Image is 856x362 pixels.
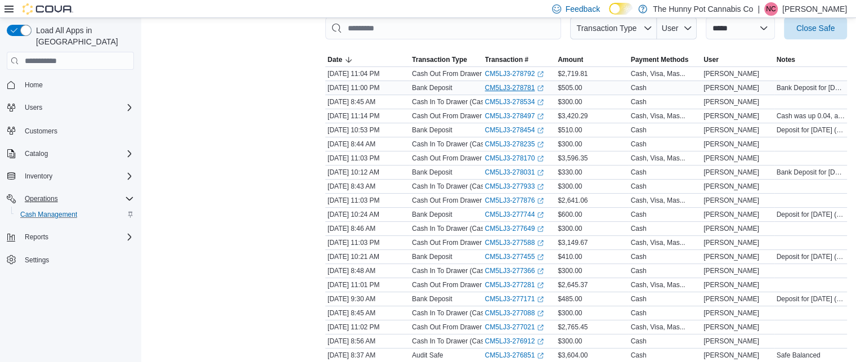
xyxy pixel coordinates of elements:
span: [PERSON_NAME] [703,309,759,318]
a: CM5LJ3-277876External link [485,196,544,205]
div: [DATE] 11:00 PM [325,81,410,95]
p: Cash In To Drawer (Cash 1) [412,224,496,233]
span: [PERSON_NAME] [703,140,759,149]
div: Cash [631,97,647,106]
button: Notes [774,53,848,66]
button: User [701,53,774,66]
div: [DATE] 8:44 AM [325,137,410,151]
span: Settings [20,253,134,267]
a: CM5LJ3-277366External link [485,266,544,275]
p: Cash Out From Drawer (Cash 1) [412,196,509,205]
span: Payment Methods [631,55,689,64]
svg: External link [537,282,544,289]
a: Home [20,78,47,92]
div: Cash, Visa, Mas... [631,69,685,78]
p: Cash Out From Drawer (Cash 1) [412,154,509,163]
span: $3,596.35 [558,154,588,163]
svg: External link [537,113,544,120]
a: CM5LJ3-278170External link [485,154,544,163]
span: [PERSON_NAME] [703,337,759,346]
button: Payment Methods [629,53,702,66]
div: Cash [631,126,647,135]
div: [DATE] 10:24 AM [325,208,410,221]
span: $300.00 [558,266,582,275]
img: Cova [23,3,73,15]
span: Bank Deposit for [DATE] (Both POS) 100x2 50x5 20x2 10x 5x3 [777,83,845,92]
span: $2,765.45 [558,323,588,332]
span: [PERSON_NAME] [703,252,759,261]
div: Cash [631,168,647,177]
a: CM5LJ3-277171External link [485,294,544,303]
span: Amount [558,55,583,64]
span: [PERSON_NAME] [703,154,759,163]
span: Transaction # [485,55,528,64]
a: CM5LJ3-278781External link [485,83,544,92]
span: Inventory [25,172,52,181]
p: Bank Deposit [412,210,452,219]
span: $3,420.29 [558,111,588,120]
div: Cash [631,309,647,318]
span: Transaction Type [412,55,467,64]
svg: External link [537,71,544,78]
span: Catalog [20,147,134,160]
a: CM5LJ3-276912External link [485,337,544,346]
span: [PERSON_NAME] [703,196,759,205]
button: Close Safe [784,17,847,39]
span: Notes [777,55,795,64]
p: Cash Out From Drawer (Cash 1) [412,238,509,247]
div: [DATE] 8:46 AM [325,222,410,235]
svg: External link [537,226,544,233]
span: Operations [25,194,58,203]
svg: External link [537,198,544,204]
span: $300.00 [558,97,582,106]
p: Cash In To Drawer (Cash 1) [412,182,496,191]
p: Cash In To Drawer (Cash 1) [412,337,496,346]
span: $510.00 [558,126,582,135]
span: NC [766,2,776,16]
a: CM5LJ3-277649External link [485,224,544,233]
div: [DATE] 9:30 AM [325,292,410,306]
span: Deposit for [DATE] (Both POS) 100x1 50x6 5x2 [777,252,845,261]
a: CM5LJ3-277021External link [485,323,544,332]
button: Transaction Type [570,17,657,39]
span: $2,719.81 [558,69,588,78]
span: Bank Deposit for [DATE] (Both POS) 100x2 50x 20x6 10x1 5x [777,168,845,177]
button: Reports [2,229,138,245]
button: Users [2,100,138,115]
div: [DATE] 10:12 AM [325,166,410,179]
div: Cash, Visa, Mas... [631,280,685,289]
p: Bank Deposit [412,294,452,303]
span: Customers [20,123,134,137]
span: $300.00 [558,140,582,149]
svg: External link [537,296,544,303]
svg: External link [537,85,544,92]
span: Home [20,78,134,92]
div: [DATE] 8:45 AM [325,95,410,109]
a: CM5LJ3-278454External link [485,126,544,135]
button: Date [325,53,410,66]
a: Settings [20,253,53,267]
div: [DATE] 11:03 PM [325,151,410,165]
p: Cash In To Drawer (Cash 1) [412,97,496,106]
div: Cash [631,140,647,149]
a: CM5LJ3-278235External link [485,140,544,149]
div: Nick Cirinna [764,2,778,16]
svg: External link [537,184,544,190]
svg: External link [537,268,544,275]
div: [DATE] 11:01 PM [325,278,410,292]
span: [PERSON_NAME] [703,97,759,106]
p: Bank Deposit [412,168,452,177]
button: Home [2,77,138,93]
div: [DATE] 8:37 AM [325,348,410,362]
span: [PERSON_NAME] [703,210,759,219]
span: $330.00 [558,168,582,177]
span: [PERSON_NAME] [703,69,759,78]
div: [DATE] 11:03 PM [325,236,410,249]
svg: External link [537,324,544,331]
div: Cash [631,210,647,219]
span: Deposit for [DATE] (Both POS) 100x2 20x14 5x1 [777,294,845,303]
p: Bank Deposit [412,252,452,261]
div: Cash [631,182,647,191]
svg: External link [537,99,544,106]
span: Cash Management [16,208,134,221]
